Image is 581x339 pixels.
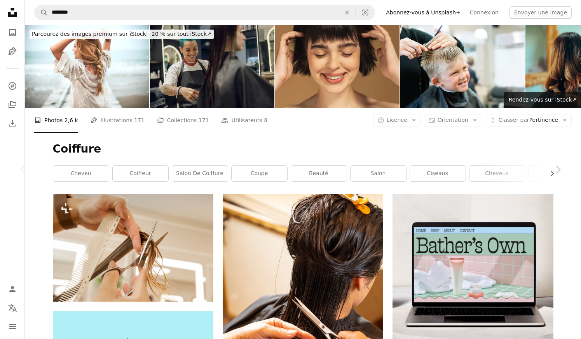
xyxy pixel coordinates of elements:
span: 171 [199,116,209,125]
button: Recherche de visuels [356,5,375,20]
button: Langue [5,300,20,316]
button: Rechercher sur Unsplash [35,5,48,20]
a: Suivant [534,132,581,207]
a: cheveux [469,166,525,181]
span: 171 [134,116,145,125]
a: Illustrations 171 [91,108,145,133]
button: Envoyer une image [509,6,572,19]
form: Rechercher des visuels sur tout le site [34,5,375,20]
a: Connexion [465,6,503,19]
h1: Coiffure [53,142,553,156]
a: salon [351,166,406,181]
button: Classer parPertinence [485,114,572,126]
a: beauté [291,166,347,181]
a: Historique de téléchargement [5,116,20,131]
button: Orientation [424,114,482,126]
span: Rendez-vous sur iStock ↗ [509,97,576,103]
img: 5 ans, obtenant une coupe de cheveux [400,25,525,108]
a: Photos [5,25,20,40]
a: Abonnez-vous à Unsplash+ [381,6,465,19]
a: Rendez-vous sur iStock↗ [504,92,581,108]
a: Une femme se coupe les cheveux avec une paire de ciseaux [53,244,213,251]
a: Collections 171 [157,108,209,133]
button: Effacer [338,5,356,20]
span: Parcourez des images premium sur iStock | [32,31,148,37]
span: Orientation [438,117,468,123]
a: une femme coupant les cheveux d’une autre femme avec des ciseaux [223,291,383,298]
span: Classer par [499,117,529,123]
a: Illustrations [5,44,20,59]
a: Connexion / S’inscrire [5,281,20,297]
span: 8 [264,116,267,125]
a: coiffeur [113,166,168,181]
span: Pertinence [499,116,558,124]
img: Un coiffeur coupe les cheveux des clientes avec des ciseaux pour couper les cheveux dans un salon... [150,25,274,108]
a: Collections [5,97,20,112]
img: Portrait de beauté. Femme souriante [275,25,400,108]
span: - 20 % sur tout iStock ↗ [32,31,211,37]
a: Utilisateurs 8 [221,108,267,133]
a: Cheveu [53,166,109,181]
img: Fille de rêve sur la plage [25,25,149,108]
span: Licence [387,117,407,123]
button: Licence [373,114,421,126]
a: Parcourez des images premium sur iStock|- 20 % sur tout iStock↗ [25,25,218,44]
a: coupe [232,166,287,181]
a: ciseaux [410,166,466,181]
img: Une femme se coupe les cheveux avec une paire de ciseaux [53,194,213,301]
a: salon de coiffure [172,166,228,181]
a: Explorer [5,78,20,94]
button: Menu [5,319,20,334]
